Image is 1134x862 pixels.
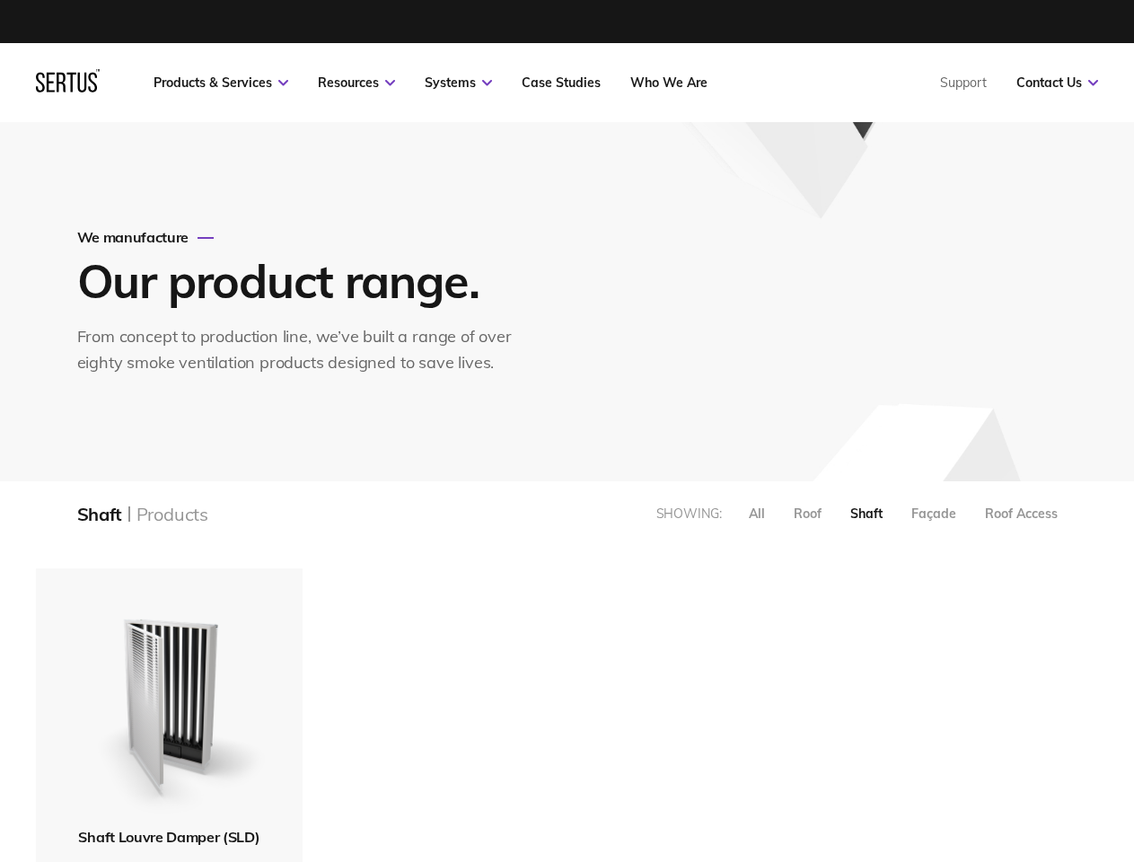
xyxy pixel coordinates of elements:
[78,828,259,846] span: Shaft Louvre Damper (SLD)
[77,503,122,525] div: Shaft
[522,75,601,91] a: Case Studies
[940,75,987,91] a: Support
[318,75,395,91] a: Resources
[77,228,531,246] div: We manufacture
[77,324,531,376] div: From concept to production line, we’ve built a range of over eighty smoke ventilation products de...
[630,75,708,91] a: Who We Are
[850,506,883,522] div: Shaft
[136,503,208,525] div: Products
[985,506,1058,522] div: Roof Access
[425,75,492,91] a: Systems
[749,506,765,522] div: All
[1016,75,1098,91] a: Contact Us
[656,506,722,522] div: Showing:
[154,75,288,91] a: Products & Services
[794,506,822,522] div: Roof
[77,251,526,310] h1: Our product range.
[811,654,1134,862] iframe: Chat Widget
[911,506,956,522] div: Façade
